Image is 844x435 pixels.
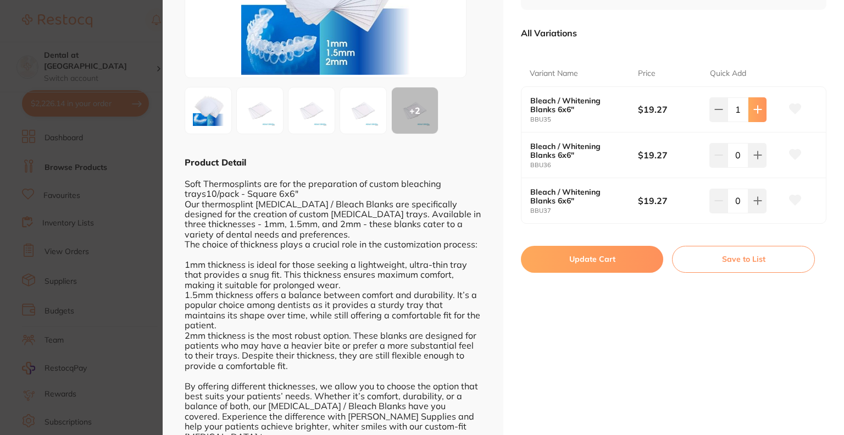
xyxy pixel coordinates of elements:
[638,103,702,115] b: $19.27
[710,68,746,79] p: Quick Add
[188,91,228,130] img: YWNoYmxhbmsuanBn
[530,188,627,205] b: Bleach / Whitening Blanks 6x6"
[521,27,577,38] p: All Variations
[638,195,702,207] b: $19.27
[530,207,638,214] small: BBU37
[392,87,438,134] div: + 2
[391,87,438,134] button: +2
[530,142,627,159] b: Bleach / Whitening Blanks 6x6"
[185,157,246,168] b: Product Detail
[530,96,627,114] b: Bleach / Whitening Blanks 6x6"
[672,246,815,272] button: Save to List
[530,162,638,169] small: BBU36
[638,149,702,161] b: $19.27
[530,116,638,123] small: BBU35
[292,91,331,130] img: LmpwZw
[240,91,280,130] img: LmpwZw
[343,91,383,130] img: LmpwZw
[521,246,663,272] button: Update Cart
[530,68,578,79] p: Variant Name
[638,68,656,79] p: Price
